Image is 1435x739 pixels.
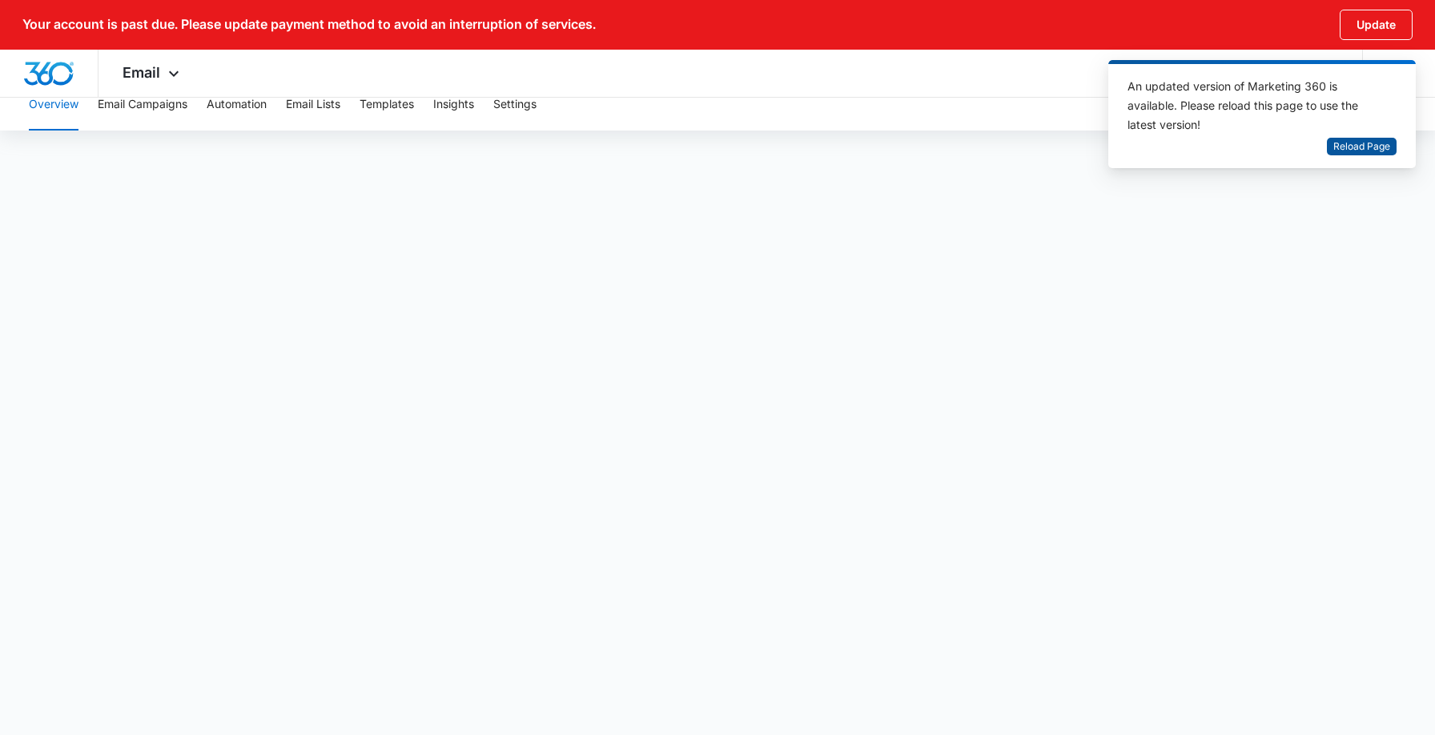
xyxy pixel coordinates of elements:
[1340,10,1413,40] button: Update
[98,79,187,131] button: Email Campaigns
[493,79,537,131] button: Settings
[360,79,414,131] button: Templates
[433,79,474,131] button: Insights
[98,50,207,97] div: Email
[29,79,78,131] button: Overview
[22,17,596,32] p: Your account is past due. Please update payment method to avoid an interruption of services.
[123,64,160,81] span: Email
[1333,139,1390,155] span: Reload Page
[1127,77,1377,135] div: An updated version of Marketing 360 is available. Please reload this page to use the latest version!
[207,79,267,131] button: Automation
[286,79,340,131] button: Email Lists
[1327,138,1397,156] button: Reload Page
